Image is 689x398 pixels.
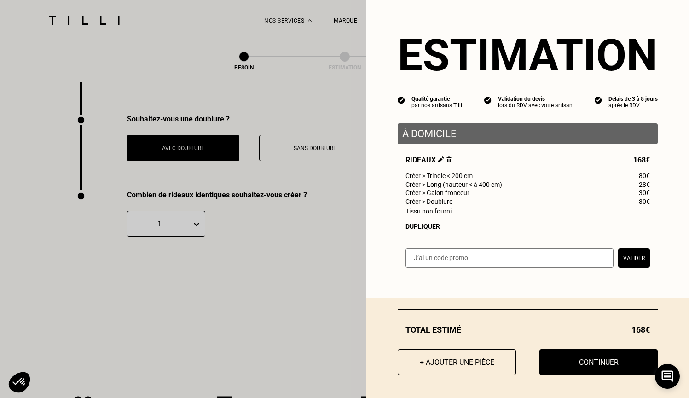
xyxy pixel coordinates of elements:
img: icon list info [484,96,492,104]
div: Total estimé [398,325,658,335]
section: Estimation [398,29,658,81]
span: Rideaux [405,156,452,164]
button: Continuer [539,349,658,375]
span: 30€ [639,198,650,205]
input: J‘ai un code promo [405,248,614,268]
p: À domicile [402,128,653,139]
div: par nos artisans Tilli [411,102,462,109]
span: Créer > Long (hauteur < à 400 cm) [405,181,502,188]
div: Validation du devis [498,96,573,102]
span: 30€ [639,189,650,196]
span: 168€ [631,325,650,335]
span: 28€ [639,181,650,188]
span: Créer > Doublure [405,198,452,205]
img: icon list info [595,96,602,104]
img: icon list info [398,96,405,104]
div: après le RDV [608,102,658,109]
div: Qualité garantie [411,96,462,102]
div: lors du RDV avec votre artisan [498,102,573,109]
span: Tissu non fourni [405,208,452,215]
button: + Ajouter une pièce [398,349,516,375]
img: Éditer [438,156,444,162]
span: Créer > Tringle < 200 cm [405,172,473,179]
img: Supprimer [446,156,452,162]
button: Valider [618,248,650,268]
span: 80€ [639,172,650,179]
span: 168€ [633,156,650,164]
div: Dupliquer [405,223,650,230]
span: Créer > Galon fronceur [405,189,469,196]
div: Délais de 3 à 5 jours [608,96,658,102]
